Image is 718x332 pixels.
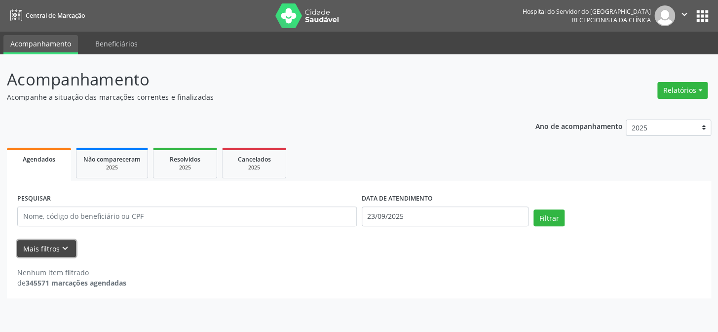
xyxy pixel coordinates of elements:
img: img [654,5,675,26]
div: Hospital do Servidor do [GEOGRAPHIC_DATA] [523,7,651,16]
button: Mais filtroskeyboard_arrow_down [17,240,76,257]
a: Acompanhamento [3,35,78,54]
a: Beneficiários [88,35,145,52]
span: Cancelados [238,155,271,164]
p: Acompanhamento [7,67,500,92]
i:  [679,9,690,20]
i: keyboard_arrow_down [60,243,71,254]
button: apps [694,7,711,25]
a: Central de Marcação [7,7,85,24]
p: Acompanhe a situação das marcações correntes e finalizadas [7,92,500,102]
span: Recepcionista da clínica [572,16,651,24]
p: Ano de acompanhamento [535,120,622,132]
div: 2025 [160,164,210,171]
span: Não compareceram [83,155,141,164]
button: Filtrar [533,209,565,226]
label: DATA DE ATENDIMENTO [362,191,433,207]
strong: 345571 marcações agendadas [26,278,126,288]
div: 2025 [83,164,141,171]
span: Central de Marcação [26,11,85,20]
input: Nome, código do beneficiário ou CPF [17,207,357,226]
div: 2025 [229,164,279,171]
span: Resolvidos [170,155,200,164]
div: de [17,278,126,288]
label: PESQUISAR [17,191,51,207]
div: Nenhum item filtrado [17,267,126,278]
input: Selecione um intervalo [362,207,529,226]
button: Relatórios [657,82,708,99]
button:  [675,5,694,26]
span: Agendados [23,155,55,164]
